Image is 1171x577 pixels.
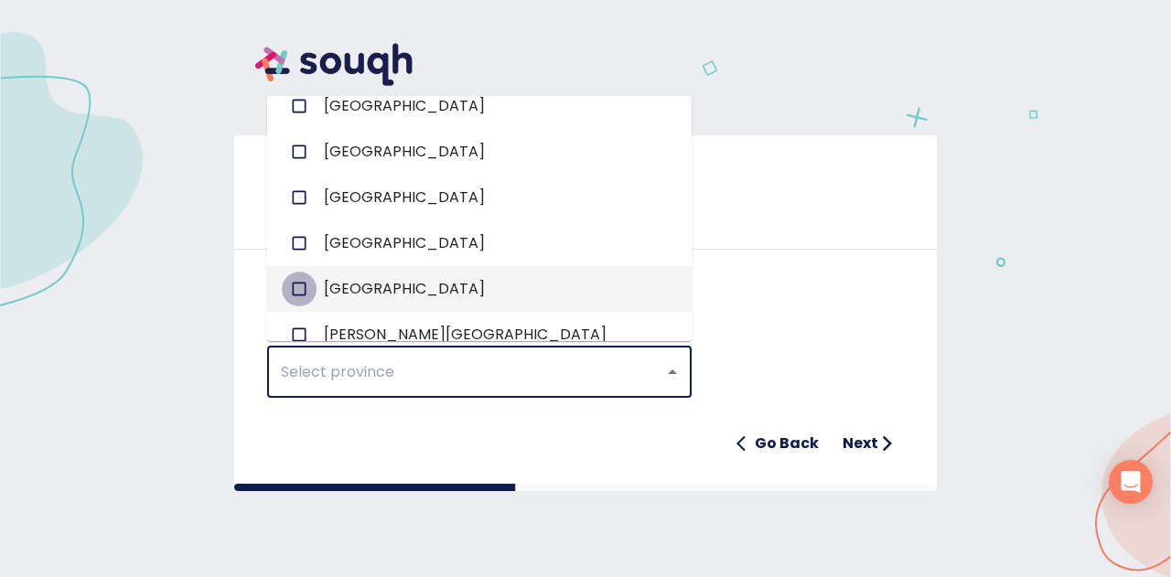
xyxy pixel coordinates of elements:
img: souqh logo [234,22,434,107]
h6: Go Back [755,431,819,456]
span: [GEOGRAPHIC_DATA] [324,141,485,163]
span: [GEOGRAPHIC_DATA] [324,278,485,300]
span: [GEOGRAPHIC_DATA] [324,232,485,254]
input: Select province [275,355,632,390]
span: [PERSON_NAME][GEOGRAPHIC_DATA] [324,324,607,346]
span: [GEOGRAPHIC_DATA] [324,187,485,208]
span: [GEOGRAPHIC_DATA] [324,95,485,117]
div: Open Intercom Messenger [1109,460,1153,504]
button: Go Back [729,425,826,462]
button: Close [660,359,685,385]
